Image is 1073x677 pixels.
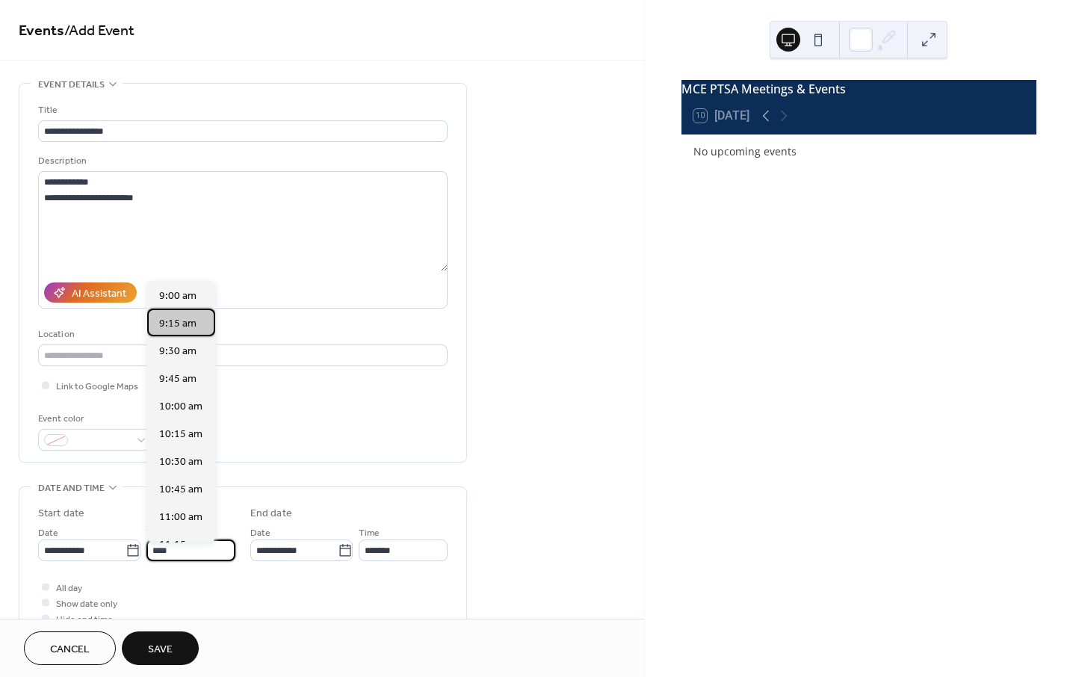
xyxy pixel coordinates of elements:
span: Event details [38,77,105,93]
div: AI Assistant [72,286,126,302]
span: 9:15 am [159,316,197,332]
span: Save [148,642,173,658]
span: Time [146,525,167,541]
span: Date [250,525,270,541]
div: Location [38,327,445,342]
div: Title [38,102,445,118]
div: End date [250,506,292,522]
span: 10:45 am [159,482,202,498]
span: 10:15 am [159,427,202,442]
span: Date and time [38,480,105,496]
span: All day [56,581,82,596]
div: Start date [38,506,84,522]
span: 11:15 am [159,537,202,553]
span: 9:00 am [159,288,197,304]
span: 9:45 am [159,371,197,387]
div: Description [38,153,445,169]
span: 9:30 am [159,344,197,359]
div: Event color [38,411,150,427]
button: Save [122,631,199,665]
span: Date [38,525,58,541]
span: Hide end time [56,612,113,628]
div: MCE PTSA Meetings & Events [681,80,1036,98]
span: Link to Google Maps [56,379,138,395]
span: 10:00 am [159,399,202,415]
span: 11:00 am [159,510,202,525]
a: Events [19,16,64,46]
span: / Add Event [64,16,134,46]
span: Time [359,525,380,541]
button: Cancel [24,631,116,665]
span: 10:30 am [159,454,202,470]
button: AI Assistant [44,282,137,303]
span: Show date only [56,596,117,612]
div: No upcoming events [693,143,1024,159]
span: Cancel [50,642,90,658]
